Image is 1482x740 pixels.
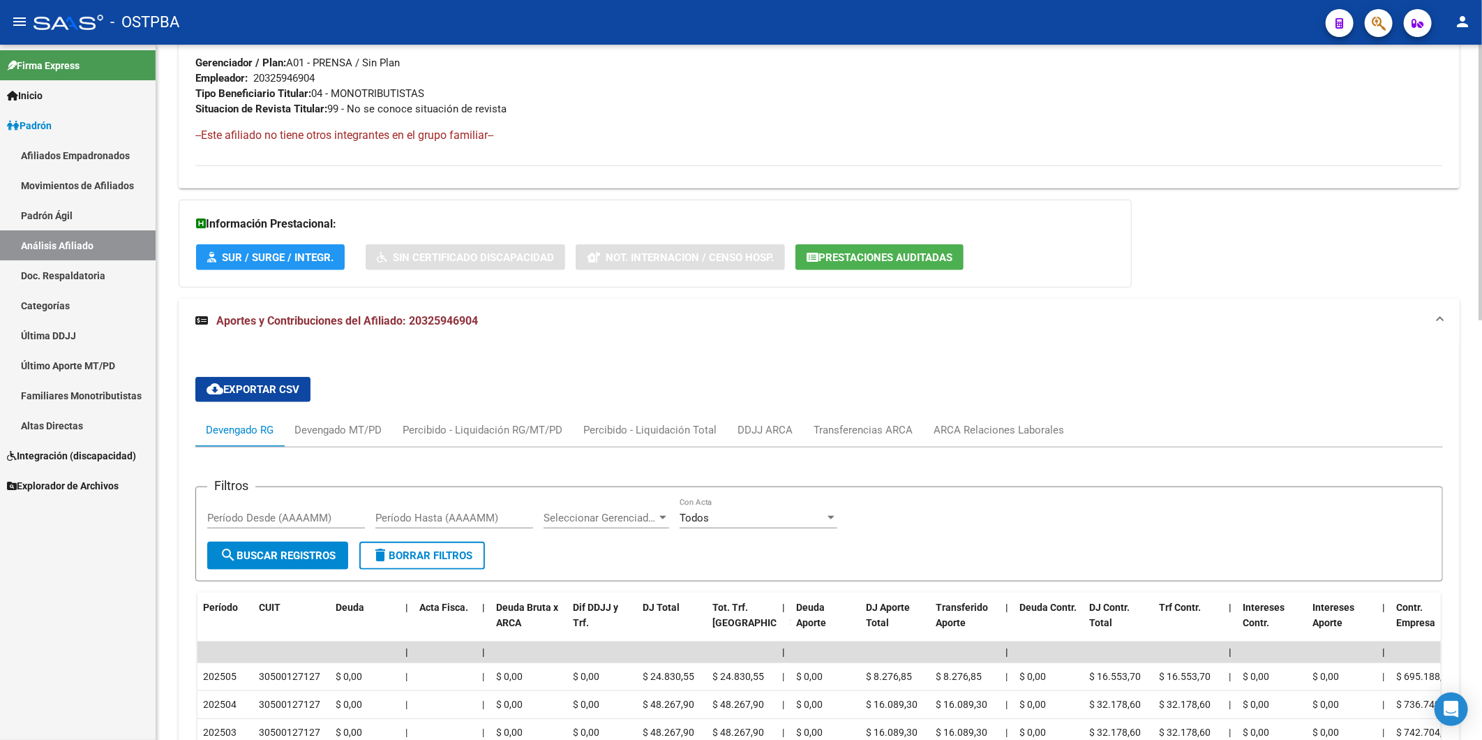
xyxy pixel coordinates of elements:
[782,602,785,613] span: |
[573,671,599,682] span: $ 0,00
[259,697,320,713] div: 30500127127
[197,593,253,654] datatable-header-cell: Período
[1307,593,1377,654] datatable-header-cell: Intereses Aporte
[207,383,299,396] span: Exportar CSV
[796,699,823,710] span: $ 0,00
[1312,699,1339,710] span: $ 0,00
[643,602,680,613] span: DJ Total
[1229,699,1231,710] span: |
[573,699,599,710] span: $ 0,00
[866,699,918,710] span: $ 16.089,30
[496,671,523,682] span: $ 0,00
[203,699,237,710] span: 202504
[195,128,1443,143] h4: --Este afiliado no tiene otros integrantes en el grupo familiar--
[1243,727,1269,738] span: $ 0,00
[195,87,311,100] strong: Tipo Beneficiario Titular:
[934,422,1064,438] div: ARCA Relaciones Laborales
[196,214,1114,234] h3: Información Prestacional:
[496,727,523,738] span: $ 0,00
[195,72,248,84] strong: Empleador:
[195,57,400,69] span: A01 - PRENSA / Sin Plan
[222,251,334,264] span: SUR / SURGE / INTEGR.
[336,699,362,710] span: $ 0,00
[7,88,43,103] span: Inicio
[738,422,793,438] div: DDJJ ARCA
[1435,693,1468,726] div: Open Intercom Messenger
[207,380,223,397] mat-icon: cloud_download
[936,602,988,629] span: Transferido Aporte
[712,727,764,738] span: $ 48.267,90
[207,476,255,496] h3: Filtros
[1014,593,1084,654] datatable-header-cell: Deuda Contr.
[1084,593,1153,654] datatable-header-cell: DJ Contr. Total
[1396,602,1435,629] span: Contr. Empresa
[796,602,826,629] span: Deuda Aporte
[1223,593,1237,654] datatable-header-cell: |
[294,422,382,438] div: Devengado MT/PD
[203,602,238,613] span: Período
[1312,602,1354,629] span: Intereses Aporte
[866,671,912,682] span: $ 8.276,85
[1005,602,1008,613] span: |
[782,646,785,658] span: |
[1396,727,1453,738] span: $ 742.704,00
[216,314,478,327] span: Aportes y Contribuciones del Afiliado: 20325946904
[336,727,362,738] span: $ 0,00
[206,422,274,438] div: Devengado RG
[930,593,1000,654] datatable-header-cell: Transferido Aporte
[1391,593,1460,654] datatable-header-cell: Contr. Empresa
[366,244,565,270] button: Sin Certificado Discapacidad
[7,118,52,133] span: Padrón
[1005,699,1008,710] span: |
[477,593,491,654] datatable-header-cell: |
[405,699,407,710] span: |
[482,671,484,682] span: |
[405,646,408,658] span: |
[203,671,237,682] span: 202505
[1382,602,1385,613] span: |
[482,699,484,710] span: |
[795,244,964,270] button: Prestaciones Auditadas
[791,593,860,654] datatable-header-cell: Deuda Aporte
[259,669,320,685] div: 30500127127
[1153,593,1223,654] datatable-header-cell: Trf Contr.
[1382,699,1384,710] span: |
[1019,671,1046,682] span: $ 0,00
[195,87,424,100] span: 04 - MONOTRIBUTISTAS
[782,699,784,710] span: |
[330,593,400,654] datatable-header-cell: Deuda
[573,727,599,738] span: $ 0,00
[1229,727,1231,738] span: |
[1312,671,1339,682] span: $ 0,00
[1382,671,1384,682] span: |
[179,299,1460,343] mat-expansion-panel-header: Aportes y Contribuciones del Afiliado: 20325946904
[482,646,485,658] span: |
[1377,593,1391,654] datatable-header-cell: |
[712,602,807,629] span: Tot. Trf. [GEOGRAPHIC_DATA]
[1396,671,1453,682] span: $ 695.188,50
[196,244,345,270] button: SUR / SURGE / INTEGR.
[253,71,315,86] div: 20325946904
[1159,699,1211,710] span: $ 32.178,60
[1243,602,1285,629] span: Intereses Contr.
[567,593,637,654] datatable-header-cell: Dif DDJJ y Trf.
[573,602,618,629] span: Dif DDJJ y Trf.
[1229,671,1231,682] span: |
[372,547,389,563] mat-icon: delete
[782,727,784,738] span: |
[220,549,336,562] span: Buscar Registros
[1229,646,1232,658] span: |
[606,251,774,264] span: Not. Internacion / Censo Hosp.
[1089,602,1130,629] span: DJ Contr. Total
[259,602,280,613] span: CUIT
[707,593,777,654] datatable-header-cell: Tot. Trf. Bruto
[405,602,408,613] span: |
[195,377,310,402] button: Exportar CSV
[414,593,477,654] datatable-header-cell: Acta Fisca.
[7,448,136,464] span: Integración (discapacidad)
[1237,593,1307,654] datatable-header-cell: Intereses Contr.
[1229,602,1232,613] span: |
[712,699,764,710] span: $ 48.267,90
[482,602,485,613] span: |
[712,671,764,682] span: $ 24.830,55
